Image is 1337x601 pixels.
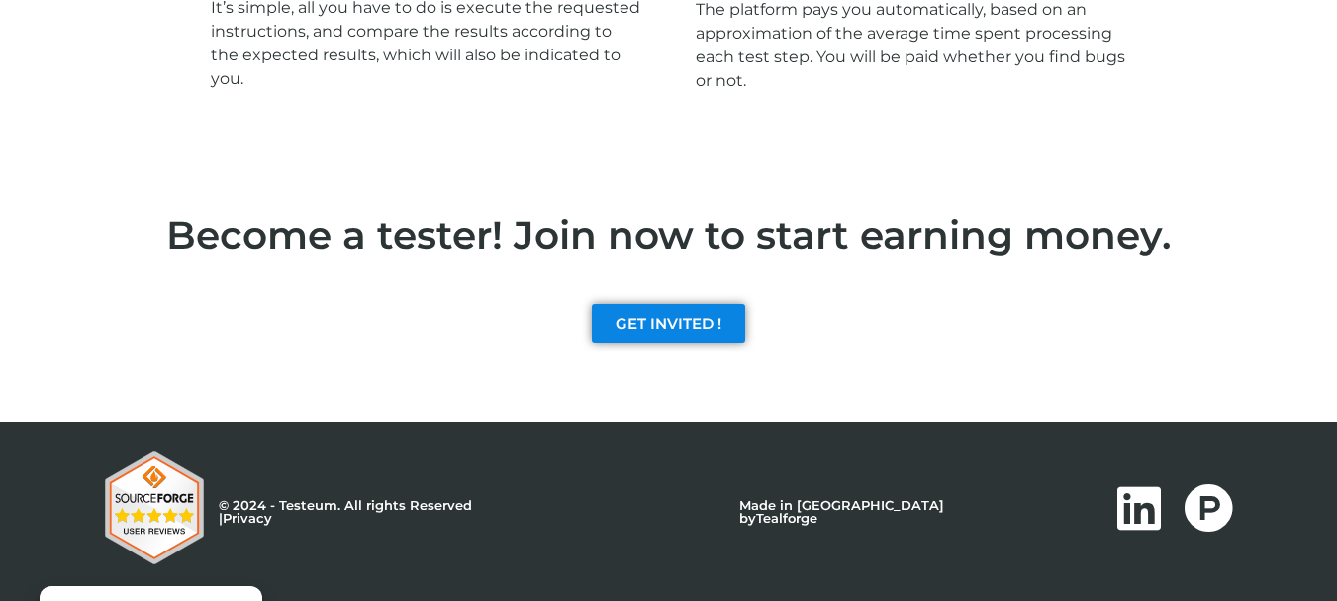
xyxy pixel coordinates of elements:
span: GET INVITED ! [616,316,721,331]
a: GET INVITED ! [592,304,745,343]
h2: Become a tester! Join now to start earning money. [105,216,1233,254]
a: Privacy [223,510,272,526]
a: Tealforge [756,510,817,526]
p: © 2024 - Testeum. All rights Reserved | [219,499,515,525]
p: Made in [GEOGRAPHIC_DATA] by [739,499,1007,525]
img: Testeum Reviews [105,451,204,565]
